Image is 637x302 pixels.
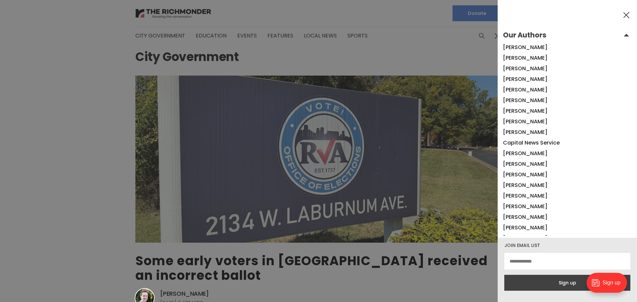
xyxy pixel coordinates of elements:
[503,203,547,210] a: [PERSON_NAME]
[581,270,637,302] iframe: portal-trigger
[503,54,547,62] a: [PERSON_NAME]
[503,75,547,83] a: [PERSON_NAME]
[503,96,547,104] a: [PERSON_NAME]
[503,234,547,242] a: [PERSON_NAME]
[503,224,547,231] a: [PERSON_NAME]
[503,139,560,147] a: Capital News Service
[503,118,547,125] a: [PERSON_NAME]
[503,150,547,157] a: [PERSON_NAME]
[504,243,630,248] div: Join email list
[503,43,547,51] a: [PERSON_NAME]
[503,30,632,40] button: Open submenu Our Authors
[503,86,547,93] a: [PERSON_NAME]
[503,65,547,72] a: [PERSON_NAME]
[503,171,547,178] a: [PERSON_NAME]
[503,160,547,168] a: [PERSON_NAME]
[503,107,547,115] a: [PERSON_NAME]
[503,128,547,136] a: [PERSON_NAME]
[504,275,630,291] button: Sign up
[503,181,547,189] a: [PERSON_NAME]
[503,192,547,200] a: [PERSON_NAME]
[503,213,547,221] a: [PERSON_NAME]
